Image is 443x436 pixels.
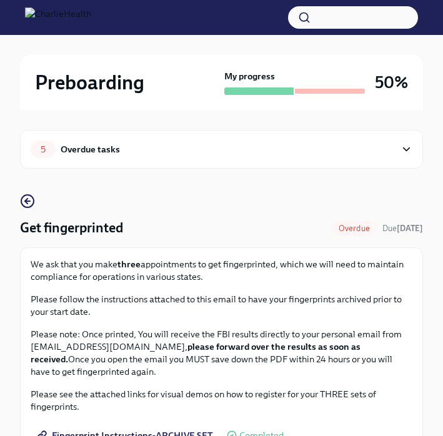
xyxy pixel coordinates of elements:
div: Overdue tasks [61,142,120,156]
h2: Preboarding [35,70,144,95]
h4: Get fingerprinted [20,219,123,237]
p: We ask that you make appointments to get fingerprinted, which we will need to maintain compliance... [31,258,412,283]
strong: My progress [224,70,275,82]
strong: please forward over the results as soon as received. [31,341,361,365]
span: 5 [33,145,53,154]
span: August 15th, 2025 09:00 [382,222,423,234]
strong: three [117,259,141,270]
p: Please follow the instructions attached to this email to have your fingerprints archived prior to... [31,293,412,318]
strong: [DATE] [397,224,423,233]
span: Due [382,224,423,233]
p: Please note: Once printed, You will receive the FBI results directly to your personal email from ... [31,328,412,378]
h3: 50% [375,71,408,94]
span: Overdue [331,224,377,233]
p: Please see the attached links for visual demos on how to register for your THREE sets of fingerpr... [31,388,412,413]
img: CharlieHealth [25,7,91,27]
